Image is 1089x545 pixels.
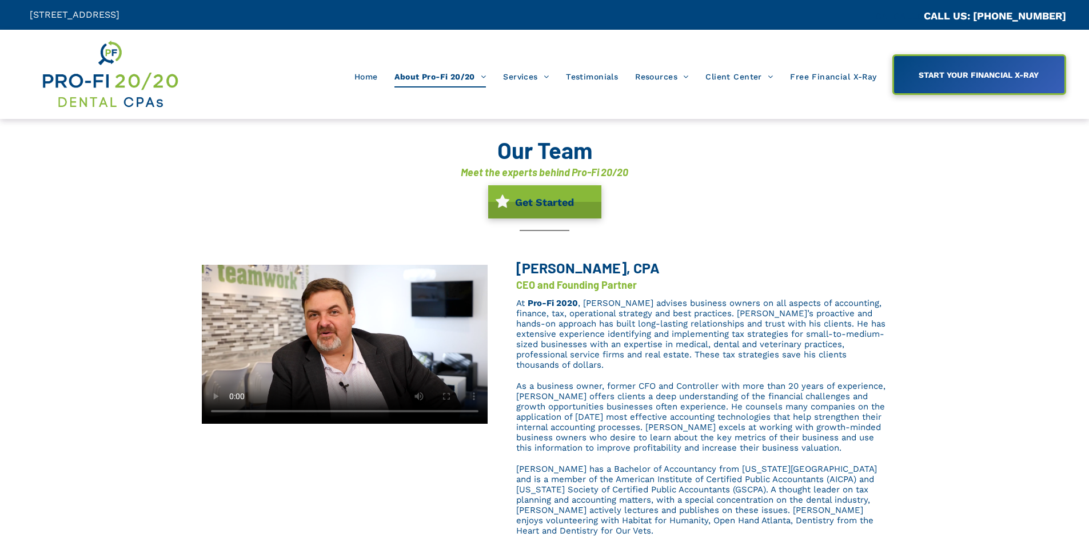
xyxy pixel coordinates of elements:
[30,9,119,20] span: [STREET_ADDRESS]
[516,279,637,291] font: CEO and Founding Partner
[494,66,557,87] a: Services
[915,65,1043,85] span: START YOUR FINANCIAL X-RAY
[488,185,601,218] a: Get Started
[516,298,885,370] span: , [PERSON_NAME] advises business owners on all aspects of accounting, finance, tax, operational s...
[627,66,697,87] a: Resources
[781,66,885,87] a: Free Financial X-Ray
[875,11,924,22] span: CA::CALLC
[516,381,885,453] span: As a business owner, former CFO and Controller with more than 20 years of experience, [PERSON_NAM...
[516,259,660,276] span: [PERSON_NAME], CPA
[386,66,494,87] a: About Pro-Fi 20/20
[892,54,1066,95] a: START YOUR FINANCIAL X-RAY
[511,190,578,214] span: Get Started
[497,136,592,164] font: Our Team
[461,166,628,178] font: Meet the experts behind Pro-Fi 20/20
[528,298,578,308] a: Pro-Fi 2020
[516,464,877,536] span: [PERSON_NAME] has a Bachelor of Accountancy from [US_STATE][GEOGRAPHIC_DATA] and is a member of t...
[697,66,781,87] a: Client Center
[557,66,627,87] a: Testimonials
[924,10,1066,22] a: CALL US: [PHONE_NUMBER]
[516,298,525,308] span: At
[41,38,179,110] img: Get Dental CPA Consulting, Bookkeeping, & Bank Loans
[346,66,386,87] a: Home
